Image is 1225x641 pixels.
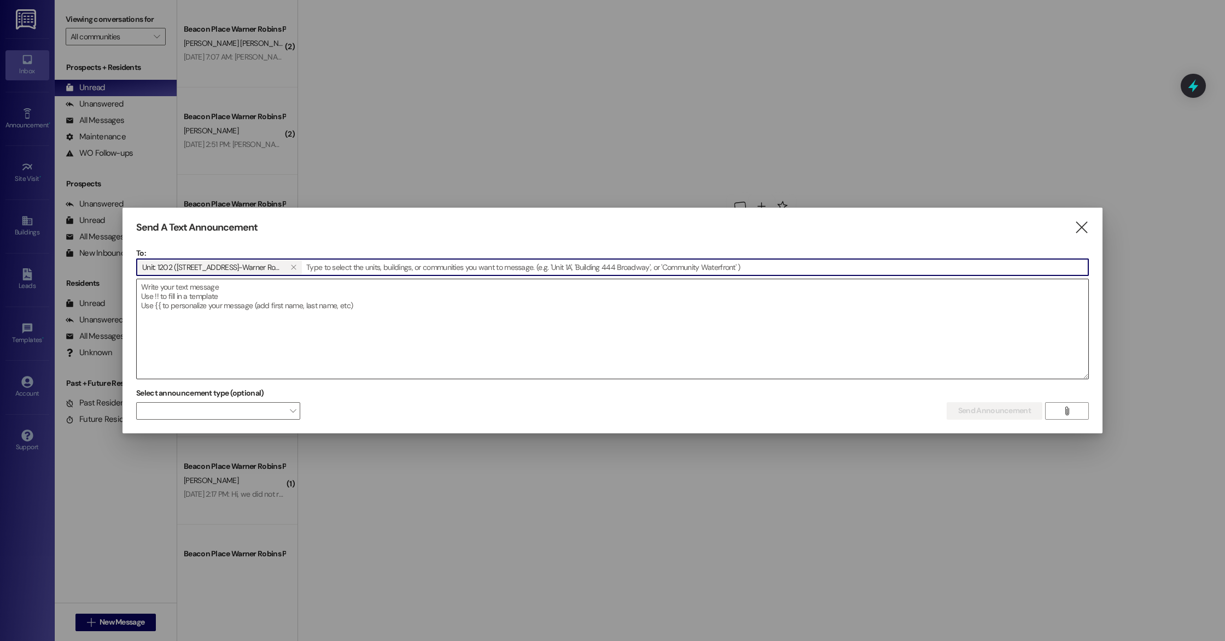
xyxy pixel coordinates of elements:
[1074,222,1089,233] i: 
[142,260,281,274] span: Unit: 1202 (1200 Beacon Place-Warner Robins, LLC)
[136,248,1089,258] p: To:
[136,221,258,234] h3: Send A Text Announcement
[947,402,1042,420] button: Send Announcement
[290,263,296,272] i: 
[958,405,1031,416] span: Send Announcement
[1063,407,1071,415] i: 
[285,260,302,274] button: Unit: 1202 (1200 Beacon Place-Warner Robins, LLC)
[303,259,1088,275] input: Type to select the units, buildings, or communities you want to message. (e.g. 'Unit 1A', 'Buildi...
[136,385,264,402] label: Select announcement type (optional)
